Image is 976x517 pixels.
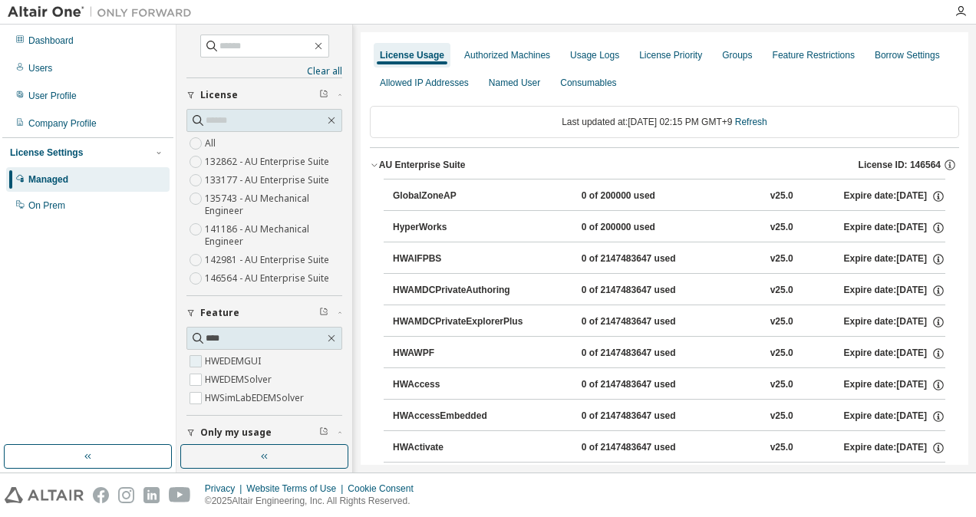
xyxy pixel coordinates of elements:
[200,89,238,101] span: License
[770,410,793,423] div: v25.0
[393,242,945,276] button: HWAIFPBS0 of 2147483647 usedv25.0Expire date:[DATE]
[844,378,945,392] div: Expire date: [DATE]
[380,49,444,61] div: License Usage
[205,134,219,153] label: All
[28,199,65,212] div: On Prem
[393,337,945,370] button: HWAWPF0 of 2147483647 usedv25.0Expire date:[DATE]
[770,441,793,455] div: v25.0
[169,487,191,503] img: youtube.svg
[639,49,702,61] div: License Priority
[143,487,160,503] img: linkedin.svg
[370,148,959,182] button: AU Enterprise SuiteLicense ID: 146564
[5,487,84,503] img: altair_logo.svg
[393,378,531,392] div: HWAccess
[722,49,752,61] div: Groups
[770,252,793,266] div: v25.0
[393,431,945,465] button: HWActivate0 of 2147483647 usedv25.0Expire date:[DATE]
[582,441,720,455] div: 0 of 2147483647 used
[770,221,793,235] div: v25.0
[393,315,531,329] div: HWAMDCPrivateExplorerPlus
[200,426,272,439] span: Only my usage
[844,252,945,266] div: Expire date: [DATE]
[28,90,77,102] div: User Profile
[393,284,531,298] div: HWAMDCPrivateAuthoring
[582,410,720,423] div: 0 of 2147483647 used
[348,482,422,495] div: Cookie Consent
[205,153,332,171] label: 132862 - AU Enterprise Suite
[93,487,109,503] img: facebook.svg
[489,77,540,89] div: Named User
[844,315,945,329] div: Expire date: [DATE]
[205,352,264,370] label: HWEDEMGUI
[393,400,945,433] button: HWAccessEmbedded0 of 2147483647 usedv25.0Expire date:[DATE]
[205,251,332,269] label: 142981 - AU Enterprise Suite
[770,189,793,203] div: v25.0
[393,305,945,339] button: HWAMDCPrivateExplorerPlus0 of 2147483647 usedv25.0Expire date:[DATE]
[582,315,720,329] div: 0 of 2147483647 used
[735,117,767,127] a: Refresh
[393,410,531,423] div: HWAccessEmbedded
[773,49,855,61] div: Feature Restrictions
[844,347,945,361] div: Expire date: [DATE]
[380,77,469,89] div: Allowed IP Addresses
[319,307,328,319] span: Clear filter
[379,159,466,171] div: AU Enterprise Suite
[205,220,342,251] label: 141186 - AU Mechanical Engineer
[844,441,945,455] div: Expire date: [DATE]
[560,77,616,89] div: Consumables
[28,62,52,74] div: Users
[393,368,945,402] button: HWAccess0 of 2147483647 usedv25.0Expire date:[DATE]
[393,179,945,213] button: GlobalZoneAP0 of 200000 usedv25.0Expire date:[DATE]
[570,49,619,61] div: Usage Logs
[205,171,332,189] label: 133177 - AU Enterprise Suite
[118,487,134,503] img: instagram.svg
[205,389,307,407] label: HWSimLabEDEMSolver
[770,378,793,392] div: v25.0
[393,347,531,361] div: HWAWPF
[319,426,328,439] span: Clear filter
[205,269,332,288] label: 146564 - AU Enterprise Suite
[859,159,941,171] span: License ID: 146564
[770,315,793,329] div: v25.0
[205,370,275,389] label: HWEDEMSolver
[186,78,342,112] button: License
[370,106,959,138] div: Last updated at: [DATE] 02:15 PM GMT+9
[393,274,945,308] button: HWAMDCPrivateAuthoring0 of 2147483647 usedv25.0Expire date:[DATE]
[393,252,531,266] div: HWAIFPBS
[393,221,531,235] div: HyperWorks
[28,35,74,47] div: Dashboard
[186,416,342,449] button: Only my usage
[8,5,199,20] img: Altair One
[770,347,793,361] div: v25.0
[844,221,945,235] div: Expire date: [DATE]
[393,189,531,203] div: GlobalZoneAP
[10,147,83,159] div: License Settings
[319,89,328,101] span: Clear filter
[28,117,97,130] div: Company Profile
[205,482,246,495] div: Privacy
[205,189,342,220] label: 135743 - AU Mechanical Engineer
[582,284,720,298] div: 0 of 2147483647 used
[844,189,945,203] div: Expire date: [DATE]
[844,284,945,298] div: Expire date: [DATE]
[393,441,531,455] div: HWActivate
[582,252,720,266] div: 0 of 2147483647 used
[186,296,342,330] button: Feature
[464,49,550,61] div: Authorized Machines
[246,482,348,495] div: Website Terms of Use
[186,65,342,77] a: Clear all
[582,378,720,392] div: 0 of 2147483647 used
[770,284,793,298] div: v25.0
[393,211,945,245] button: HyperWorks0 of 200000 usedv25.0Expire date:[DATE]
[582,221,720,235] div: 0 of 200000 used
[200,307,239,319] span: Feature
[875,49,940,61] div: Borrow Settings
[582,347,720,361] div: 0 of 2147483647 used
[28,173,68,186] div: Managed
[844,410,945,423] div: Expire date: [DATE]
[205,495,423,508] p: © 2025 Altair Engineering, Inc. All Rights Reserved.
[582,189,720,203] div: 0 of 200000 used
